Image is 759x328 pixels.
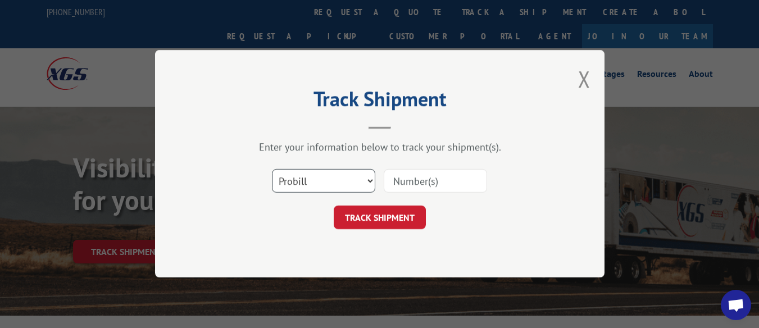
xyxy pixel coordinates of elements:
div: Open chat [721,290,751,320]
button: Close modal [578,64,590,94]
input: Number(s) [384,170,487,193]
button: TRACK SHIPMENT [334,206,426,230]
h2: Track Shipment [211,91,548,112]
div: Enter your information below to track your shipment(s). [211,141,548,154]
